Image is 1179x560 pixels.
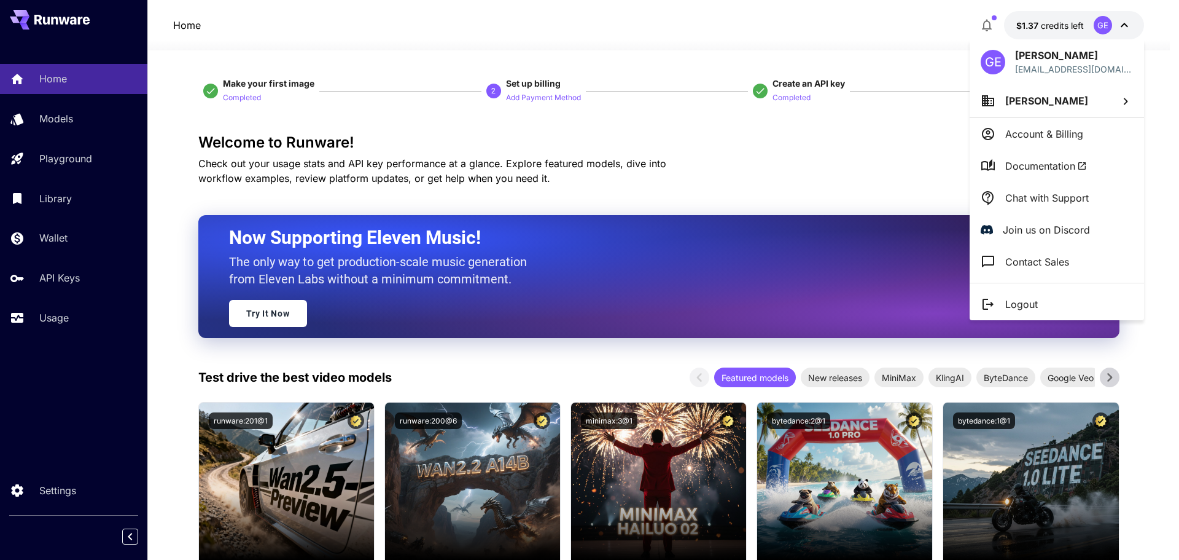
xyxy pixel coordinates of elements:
[1005,127,1083,141] p: Account & Billing
[1005,191,1089,205] p: Chat with Support
[1003,223,1090,237] p: Join us on Discord
[970,84,1144,117] button: [PERSON_NAME]
[1005,297,1038,312] p: Logout
[1005,95,1088,107] span: [PERSON_NAME]
[1015,63,1133,76] div: g.elouarzazi@aliansactfrance.com
[981,50,1005,74] div: GE
[1005,254,1069,269] p: Contact Sales
[1015,63,1133,76] p: [EMAIL_ADDRESS][DOMAIN_NAME]
[1005,159,1087,173] span: Documentation
[1015,48,1133,63] p: [PERSON_NAME]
